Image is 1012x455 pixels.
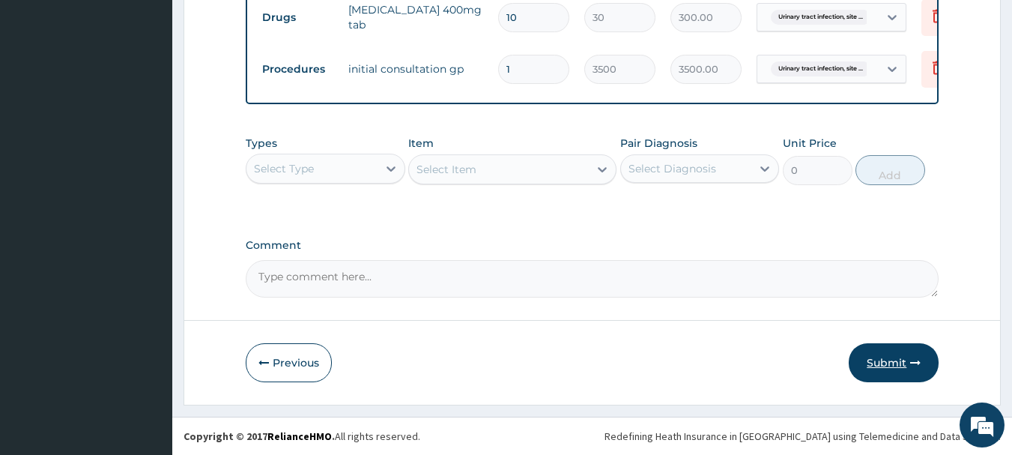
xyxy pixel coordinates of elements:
footer: All rights reserved. [172,417,1012,455]
td: Drugs [255,4,341,31]
button: Submit [849,343,939,382]
a: RelianceHMO [267,430,332,443]
span: Urinary tract infection, site ... [771,61,870,76]
div: Select Type [254,161,314,176]
label: Pair Diagnosis [620,136,697,151]
div: Minimize live chat window [246,7,282,43]
button: Add [855,155,925,185]
textarea: Type your message and hit 'Enter' [7,299,285,352]
td: initial consultation gp [341,54,491,84]
label: Types [246,137,277,150]
label: Unit Price [783,136,837,151]
td: Procedures [255,55,341,83]
div: Redefining Heath Insurance in [GEOGRAPHIC_DATA] using Telemedicine and Data Science! [605,429,1001,444]
img: d_794563401_company_1708531726252_794563401 [28,75,61,112]
span: We're online! [87,133,207,285]
label: Item [408,136,434,151]
div: Chat with us now [78,84,252,103]
label: Comment [246,239,939,252]
strong: Copyright © 2017 . [184,430,335,443]
div: Select Diagnosis [628,161,716,176]
button: Previous [246,343,332,382]
span: Urinary tract infection, site ... [771,10,870,25]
